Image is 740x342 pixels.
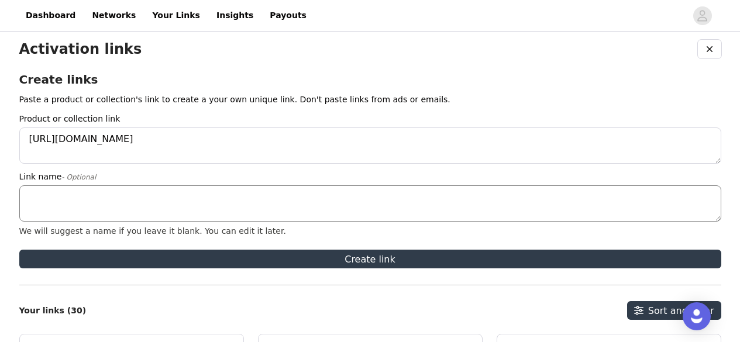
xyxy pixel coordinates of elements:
[209,2,260,29] a: Insights
[19,127,721,164] textarea: [URL][DOMAIN_NAME]
[19,306,87,316] h2: Your links (30)
[683,302,711,330] div: Open Intercom Messenger
[697,6,708,25] div: avatar
[19,226,721,236] div: We will suggest a name if you leave it blank. You can edit it later.
[19,41,142,58] h1: Activation links
[19,72,721,87] h2: Create links
[263,2,314,29] a: Payouts
[19,94,721,106] p: Paste a product or collection's link to create a your own unique link. Don't paste links from ads...
[61,173,96,181] span: - Optional
[19,171,714,183] label: Link name
[145,2,207,29] a: Your Links
[85,2,143,29] a: Networks
[19,250,721,268] button: Create link
[19,2,82,29] a: Dashboard
[627,301,721,320] button: Sort and Filter
[19,113,714,125] label: Product or collection link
